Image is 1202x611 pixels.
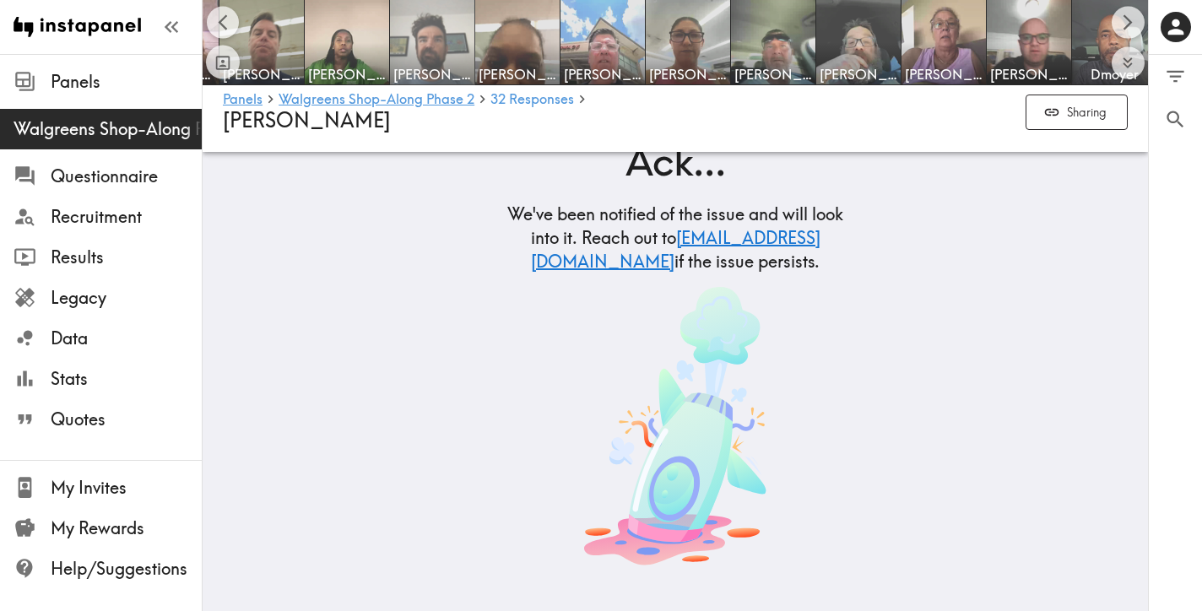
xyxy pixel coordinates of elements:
[990,65,1068,84] span: [PERSON_NAME]
[1164,65,1187,88] span: Filter Responses
[1149,98,1202,141] button: Search
[820,65,897,84] span: [PERSON_NAME]
[223,107,391,132] span: [PERSON_NAME]
[51,516,202,540] span: My Rewards
[51,70,202,94] span: Panels
[51,165,202,188] span: Questionnaire
[51,557,202,581] span: Help/Suggestions
[206,46,240,79] button: Toggle between responses and questions
[490,92,574,108] a: 32 Responses
[279,92,474,108] a: Walgreens Shop-Along Phase 2
[51,408,202,431] span: Quotes
[1149,55,1202,98] button: Filter Responses
[51,205,202,229] span: Recruitment
[506,132,845,189] h2: Ack...
[51,246,202,269] span: Results
[734,65,812,84] span: [PERSON_NAME]
[51,286,202,310] span: Legacy
[51,476,202,500] span: My Invites
[1112,46,1145,79] button: Expand to show all items
[308,65,386,84] span: [PERSON_NAME]
[1112,6,1145,39] button: Scroll right
[531,227,820,272] a: [EMAIL_ADDRESS][DOMAIN_NAME]
[584,287,766,565] img: Something went wrong. A playful image of a rocket ship crash.
[14,117,202,141] span: Walgreens Shop-Along Phase 2
[1075,65,1153,84] span: Dmoyer
[490,92,574,105] span: 32 Responses
[223,65,300,84] span: [PERSON_NAME]
[51,367,202,391] span: Stats
[393,65,471,84] span: [PERSON_NAME]
[649,65,727,84] span: [PERSON_NAME]
[207,6,240,39] button: Scroll left
[905,65,983,84] span: [PERSON_NAME]
[564,65,642,84] span: [PERSON_NAME]
[223,92,263,108] a: Panels
[479,65,556,84] span: [PERSON_NAME]
[1026,95,1128,131] button: Sharing
[51,327,202,350] span: Data
[1164,108,1187,131] span: Search
[506,203,845,273] h5: We've been notified of the issue and will look into it. Reach out to if the issue persists.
